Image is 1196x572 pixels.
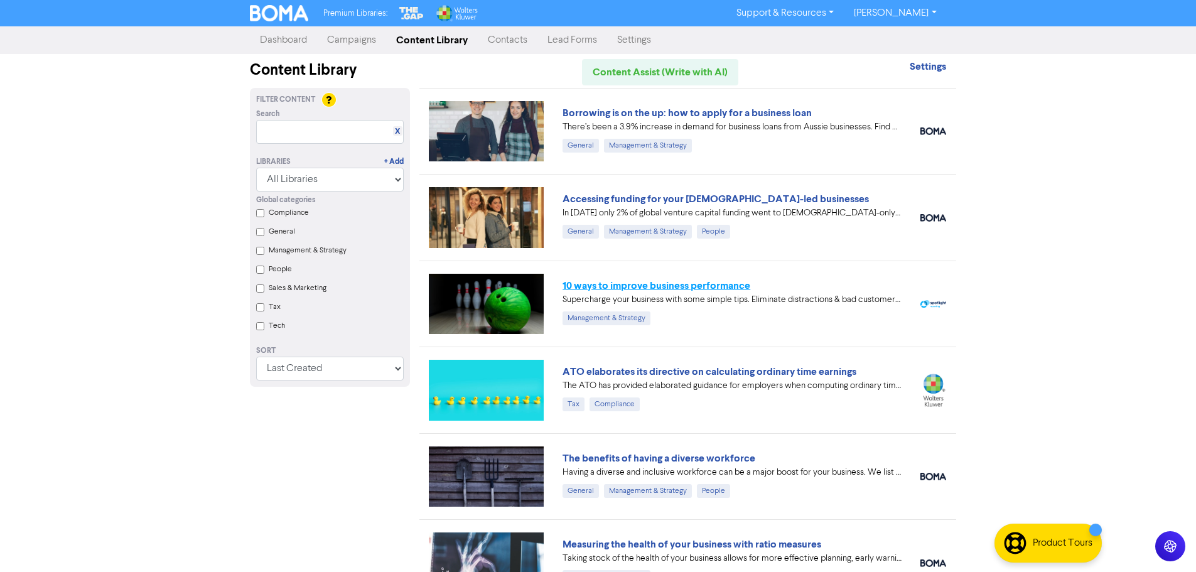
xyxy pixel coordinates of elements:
img: BOMA Logo [250,5,309,21]
a: Lead Forms [537,28,607,53]
img: boma [920,127,946,135]
div: Tax [563,397,585,411]
label: Compliance [269,207,309,219]
div: Filter Content [256,94,404,105]
label: Management & Strategy [269,245,347,256]
img: boma_accounting [920,559,946,567]
span: Premium Libraries: [323,9,387,18]
img: Wolters Kluwer [435,5,478,21]
div: There’s been a 3.9% increase in demand for business loans from Aussie businesses. Find out the be... [563,121,902,134]
div: People [697,484,730,498]
div: Global categories [256,195,404,206]
div: Supercharge your business with some simple tips. Eliminate distractions & bad customers, get a pl... [563,293,902,306]
a: Settings [910,62,946,72]
img: wolters_kluwer [920,374,946,407]
a: Dashboard [250,28,317,53]
div: General [563,139,599,153]
span: Search [256,109,280,120]
div: Libraries [256,156,291,168]
a: + Add [384,156,404,168]
div: Taking stock of the health of your business allows for more effective planning, early warning abo... [563,552,902,565]
a: The benefits of having a diverse workforce [563,452,755,465]
div: Management & Strategy [563,311,650,325]
label: Sales & Marketing [269,283,326,294]
a: Measuring the health of your business with ratio measures [563,538,821,551]
div: The ATO has provided elaborated guidance for employers when computing ordinary time earnings for ... [563,379,902,392]
a: Campaigns [317,28,386,53]
img: The Gap [397,5,425,21]
strong: Settings [910,60,946,73]
a: Contacts [478,28,537,53]
a: Borrowing is on the up: how to apply for a business loan [563,107,812,119]
a: X [395,127,400,136]
label: Tech [269,320,285,332]
a: Accessing funding for your [DEMOGRAPHIC_DATA]-led businesses [563,193,869,205]
div: People [697,225,730,239]
div: Sort [256,345,404,357]
a: ATO elaborates its directive on calculating ordinary time earnings [563,365,856,378]
div: Content Library [250,59,410,82]
a: Settings [607,28,661,53]
a: 10 ways to improve business performance [563,279,750,292]
img: spotlight [920,300,946,308]
a: Content Library [386,28,478,53]
label: Tax [269,301,281,313]
div: Management & Strategy [604,225,692,239]
div: Management & Strategy [604,484,692,498]
div: Having a diverse and inclusive workforce can be a major boost for your business. We list four of ... [563,466,902,479]
div: Compliance [590,397,640,411]
iframe: Chat Widget [1133,512,1196,572]
label: General [269,226,295,237]
div: General [563,484,599,498]
label: People [269,264,292,275]
div: Management & Strategy [604,139,692,153]
a: [PERSON_NAME] [844,3,946,23]
a: Support & Resources [726,3,844,23]
div: General [563,225,599,239]
img: boma [920,473,946,480]
a: Content Assist (Write with AI) [582,59,738,85]
img: boma [920,214,946,222]
div: In 2024 only 2% of global venture capital funding went to female-only founding teams. We highligh... [563,207,902,220]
